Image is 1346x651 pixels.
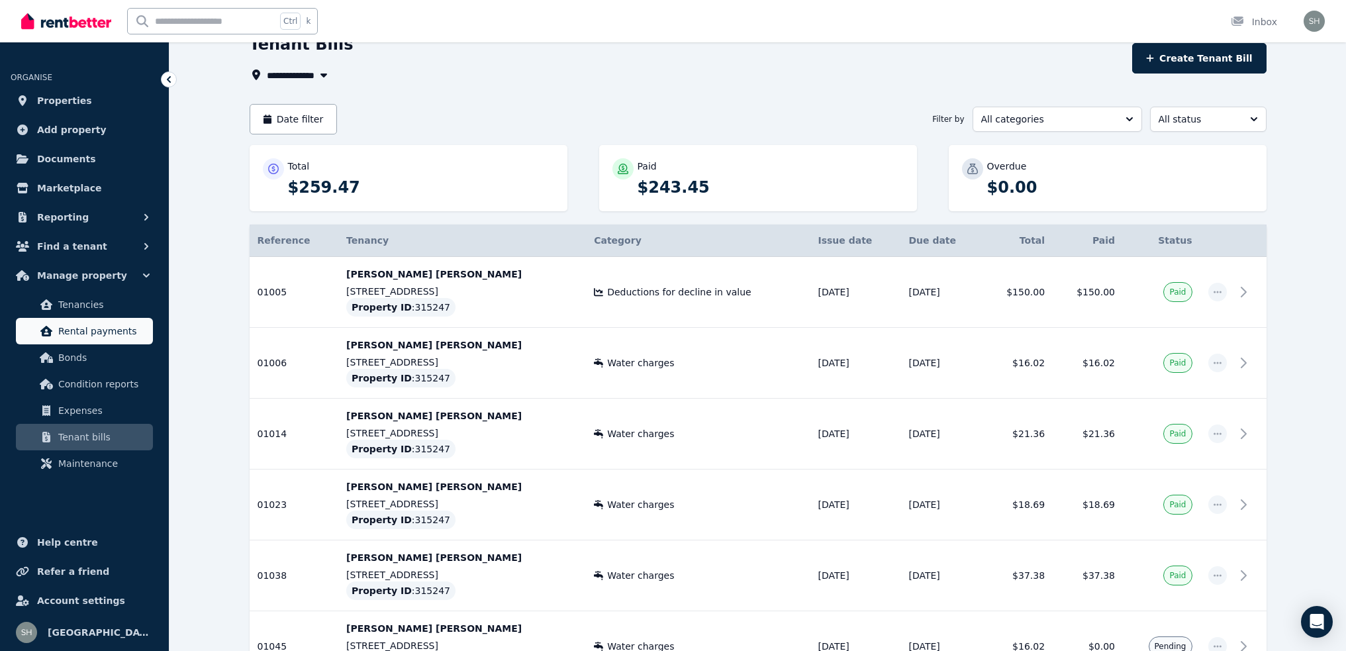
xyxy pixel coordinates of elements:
[1123,225,1200,257] th: Status
[810,328,900,399] td: [DATE]
[258,358,287,368] span: 01006
[352,442,412,456] span: Property ID
[48,625,153,640] span: [GEOGRAPHIC_DATA]
[16,450,153,477] a: Maintenance
[352,513,412,526] span: Property ID
[258,570,287,581] span: 01038
[346,480,578,493] p: [PERSON_NAME] [PERSON_NAME]
[16,344,153,371] a: Bonds
[16,318,153,344] a: Rental payments
[346,409,578,423] p: [PERSON_NAME] [PERSON_NAME]
[900,470,983,540] td: [DATE]
[250,34,354,55] h1: Tenant Bills
[58,403,148,419] span: Expenses
[346,285,578,298] p: [STREET_ADDRESS]
[258,428,287,439] span: 01014
[37,122,107,138] span: Add property
[607,285,751,299] span: Deductions for decline in value
[1053,399,1123,470] td: $21.36
[810,225,900,257] th: Issue date
[58,323,148,339] span: Rental payments
[1053,225,1123,257] th: Paid
[607,427,674,440] span: Water charges
[586,225,810,257] th: Category
[16,371,153,397] a: Condition reports
[58,429,148,445] span: Tenant bills
[16,397,153,424] a: Expenses
[258,287,287,297] span: 01005
[983,470,1053,540] td: $18.69
[932,114,964,125] span: Filter by
[1053,328,1123,399] td: $16.02
[900,257,983,328] td: [DATE]
[37,564,109,579] span: Refer a friend
[1053,540,1123,611] td: $37.38
[58,297,148,313] span: Tenancies
[1159,113,1239,126] span: All status
[11,558,158,585] a: Refer a friend
[638,177,904,198] p: $243.45
[11,117,158,143] a: Add property
[346,497,578,511] p: [STREET_ADDRESS]
[607,356,674,370] span: Water charges
[58,376,148,392] span: Condition reports
[1132,43,1267,74] button: Create Tenant Bill
[16,424,153,450] a: Tenant bills
[810,470,900,540] td: [DATE]
[983,225,1053,257] th: Total
[338,225,586,257] th: Tenancy
[1053,257,1123,328] td: $150.00
[11,146,158,172] a: Documents
[346,551,578,564] p: [PERSON_NAME] [PERSON_NAME]
[346,622,578,635] p: [PERSON_NAME] [PERSON_NAME]
[983,399,1053,470] td: $21.36
[37,93,92,109] span: Properties
[607,569,674,582] span: Water charges
[607,498,674,511] span: Water charges
[58,456,148,472] span: Maintenance
[37,238,107,254] span: Find a tenant
[280,13,301,30] span: Ctrl
[346,581,456,600] div: : 315247
[352,584,412,597] span: Property ID
[810,399,900,470] td: [DATE]
[250,104,338,134] button: Date filter
[346,369,456,387] div: : 315247
[37,593,125,609] span: Account settings
[306,16,311,26] span: k
[987,160,1027,173] p: Overdue
[11,587,158,614] a: Account settings
[987,177,1253,198] p: $0.00
[810,257,900,328] td: [DATE]
[11,175,158,201] a: Marketplace
[810,540,900,611] td: [DATE]
[258,235,311,246] span: Reference
[983,540,1053,611] td: $37.38
[900,399,983,470] td: [DATE]
[37,534,98,550] span: Help centre
[346,338,578,352] p: [PERSON_NAME] [PERSON_NAME]
[1150,107,1267,132] button: All status
[58,350,148,366] span: Bonds
[352,372,412,385] span: Property ID
[981,113,1115,126] span: All categories
[352,301,412,314] span: Property ID
[346,568,578,581] p: [STREET_ADDRESS]
[1301,606,1333,638] div: Open Intercom Messenger
[1169,499,1186,510] span: Paid
[11,529,158,556] a: Help centre
[983,328,1053,399] td: $16.02
[11,262,158,289] button: Manage property
[1169,570,1186,581] span: Paid
[346,356,578,369] p: [STREET_ADDRESS]
[21,11,111,31] img: RentBetter
[900,328,983,399] td: [DATE]
[638,160,657,173] p: Paid
[973,107,1142,132] button: All categories
[16,622,37,643] img: Saxon Hill
[346,268,578,281] p: [PERSON_NAME] [PERSON_NAME]
[346,298,456,317] div: : 315247
[900,225,983,257] th: Due date
[1231,15,1277,28] div: Inbox
[37,209,89,225] span: Reporting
